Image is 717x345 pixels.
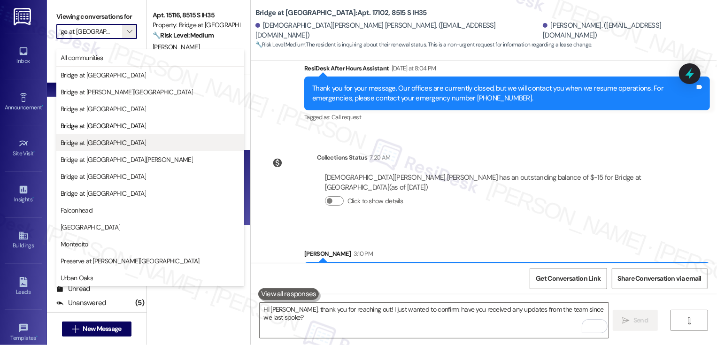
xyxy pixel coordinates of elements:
[304,249,710,262] div: [PERSON_NAME]
[34,149,35,155] span: •
[61,121,146,130] span: Bridge at [GEOGRAPHIC_DATA]
[153,20,239,30] div: Property: Bridge at [GEOGRAPHIC_DATA]
[332,113,361,121] span: Call request
[42,103,43,109] span: •
[255,41,305,48] strong: 🔧 Risk Level: Medium
[47,53,146,63] div: Prospects + Residents
[61,104,146,114] span: Bridge at [GEOGRAPHIC_DATA]
[304,63,710,77] div: ResiDesk After Hours Assistant
[347,196,403,206] label: Click to show details
[56,284,90,294] div: Unread
[612,268,708,289] button: Share Conversation via email
[83,324,121,334] span: New Message
[686,317,693,324] i: 
[5,228,42,253] a: Buildings
[72,325,79,333] i: 
[312,84,695,104] div: Thank you for your message. Our offices are currently closed, but we will contact you when we res...
[255,40,592,50] span: : The resident is inquiring about their renewal status. This is a non-urgent request for informat...
[325,173,663,193] div: [DEMOGRAPHIC_DATA][PERSON_NAME] [PERSON_NAME] has an outstanding balance of $-15 for Bridge at [G...
[255,8,427,18] b: Bridge at [GEOGRAPHIC_DATA]: Apt. 17102, 8515 S IH35
[61,172,146,181] span: Bridge at [GEOGRAPHIC_DATA]
[633,315,648,325] span: Send
[543,21,710,41] div: [PERSON_NAME]. ([EMAIL_ADDRESS][DOMAIN_NAME])
[304,110,710,124] div: Tagged as:
[623,317,630,324] i: 
[536,274,601,284] span: Get Conversation Link
[5,274,42,299] a: Leads
[351,249,373,259] div: 3:10 PM
[613,310,658,331] button: Send
[32,195,34,201] span: •
[127,28,132,35] i: 
[5,136,42,161] a: Site Visit •
[36,333,38,340] span: •
[5,43,42,69] a: Inbox
[61,239,88,249] span: Montecito
[255,21,540,41] div: [DEMOGRAPHIC_DATA][PERSON_NAME] [PERSON_NAME]. ([EMAIL_ADDRESS][DOMAIN_NAME])
[61,87,193,97] span: Bridge at [PERSON_NAME][GEOGRAPHIC_DATA]
[61,53,103,62] span: All communities
[61,222,120,232] span: [GEOGRAPHIC_DATA]
[61,155,193,164] span: Bridge at [GEOGRAPHIC_DATA][PERSON_NAME]
[14,8,33,25] img: ResiDesk Logo
[56,9,137,24] label: Viewing conversations for
[61,24,122,39] input: All communities
[317,153,367,162] div: Collections Status
[530,268,607,289] button: Get Conversation Link
[61,138,146,147] span: Bridge at [GEOGRAPHIC_DATA]
[153,31,214,39] strong: 🔧 Risk Level: Medium
[367,153,390,162] div: 7:20 AM
[61,206,93,215] span: Falconhead
[61,189,146,198] span: Bridge at [GEOGRAPHIC_DATA]
[56,298,106,308] div: Unanswered
[389,63,436,73] div: [DATE] at 8:04 PM
[61,70,146,80] span: Bridge at [GEOGRAPHIC_DATA]
[47,181,146,191] div: Prospects
[61,256,200,266] span: Preserve at [PERSON_NAME][GEOGRAPHIC_DATA]
[153,10,239,20] div: Apt. 15116, 8515 S IH35
[133,296,146,310] div: (5)
[5,182,42,207] a: Insights •
[61,273,93,283] span: Urban Oaks
[618,274,702,284] span: Share Conversation via email
[153,43,200,51] span: [PERSON_NAME]
[47,267,146,276] div: Residents
[62,322,131,337] button: New Message
[260,303,609,338] textarea: To enrich screen reader interactions, please activate Accessibility in Grammarly extension settings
